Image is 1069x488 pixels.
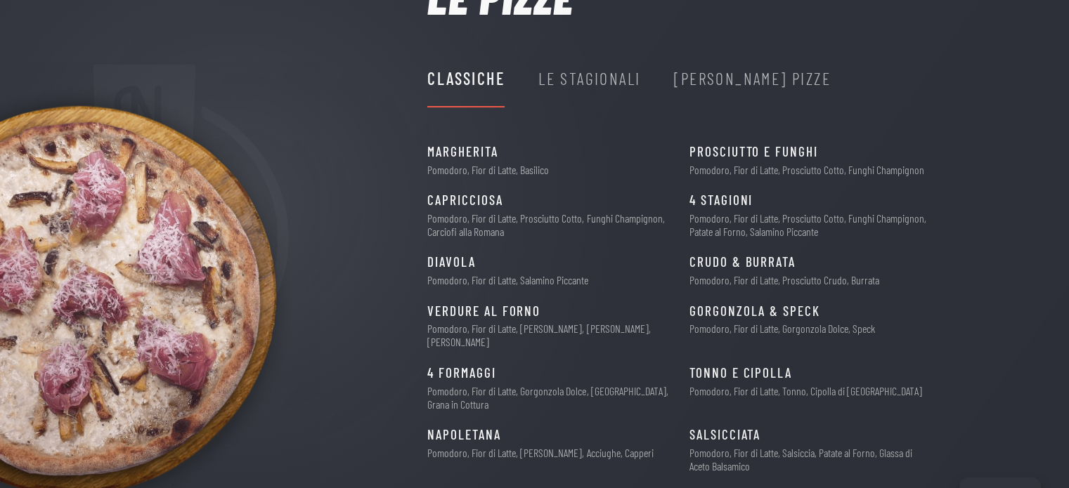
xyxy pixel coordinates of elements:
[689,446,930,473] p: Pomodoro, Fior di Latte, Salsiccia, Patate al Forno, Glassa di Aceto Balsamico
[427,163,549,176] p: Pomodoro, Fior di Latte, Basilico
[689,190,753,211] span: 4 Stagioni
[689,141,817,163] span: Prosciutto e Funghi
[427,141,498,163] span: Margherita
[538,65,640,92] div: Le Stagionali
[427,362,495,384] span: 4 Formaggi
[427,251,475,273] span: Diavola
[427,301,540,322] span: Verdure al Forno
[689,163,924,176] p: Pomodoro, Fior di Latte, Prosciutto Cotto, Funghi Champignon
[689,424,760,446] span: Salsicciata
[427,322,668,348] p: Pomodoro, Fior di Latte, [PERSON_NAME], [PERSON_NAME], [PERSON_NAME]
[427,273,588,286] p: Pomodoro, Fior di Latte, Salamino Piccante
[427,65,505,92] div: Classiche
[689,273,879,286] p: Pomodoro, Fior di Latte, Prosciutto Crudo, Burrata
[674,65,831,92] div: [PERSON_NAME] Pizze
[689,301,820,322] span: Gorgonzola & Speck
[689,322,875,335] p: Pomodoro, Fior di Latte, Gorgonzola Dolce, Speck
[689,384,922,397] p: Pomodoro, Fior di Latte, Tonno, Cipolla di [GEOGRAPHIC_DATA]
[689,362,792,384] span: Tonno e Cipolla
[689,211,930,238] p: Pomodoro, Fior di Latte, Prosciutto Cotto, Funghi Champignon, Patate al Forno, Salamino Piccante
[427,424,500,446] span: Napoletana
[427,190,503,211] span: Capricciosa
[427,384,668,411] p: Pomodoro, Fior di Latte, Gorgonzola Dolce, [GEOGRAPHIC_DATA], Grana in Cottura
[427,211,668,238] p: Pomodoro, Fior di Latte, Prosciutto Cotto, Funghi Champignon, Carciofi alla Romana
[427,446,653,459] p: Pomodoro, Fior di Latte, [PERSON_NAME], Acciughe, Capperi
[689,251,796,273] span: CRUDO & BURRATA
